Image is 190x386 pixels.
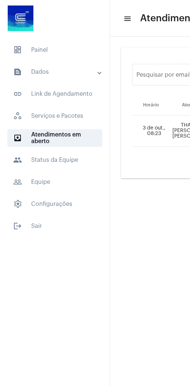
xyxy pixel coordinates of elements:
[13,45,22,54] span: sidenav icon
[4,63,110,81] mat-expansion-panel-header: sidenav iconDados
[13,178,22,186] mat-icon: sidenav icon
[13,90,22,98] mat-icon: sidenav icon
[13,134,22,142] mat-icon: sidenav icon
[123,14,131,23] mat-icon: sidenav icon
[13,222,22,230] mat-icon: sidenav icon
[13,68,98,76] mat-panel-title: Dados
[6,4,35,33] img: d4669ae0-8c07-2337-4f67-34b0df7f5ae4.jpeg
[132,116,170,147] td: 3 de out., 08:23
[7,129,102,147] span: Atendimentos em aberto
[7,173,102,191] span: Equipe
[7,107,102,125] span: Serviços e Pacotes
[13,68,22,76] mat-icon: sidenav icon
[13,112,22,120] span: sidenav icon
[7,217,102,235] span: Sair
[7,85,102,103] span: Link de Agendamento
[7,41,102,59] span: Painel
[13,200,22,208] span: sidenav icon
[7,195,102,213] span: Configurações
[132,95,170,116] th: Horário
[13,156,22,164] mat-icon: sidenav icon
[7,151,102,169] span: Status da Equipe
